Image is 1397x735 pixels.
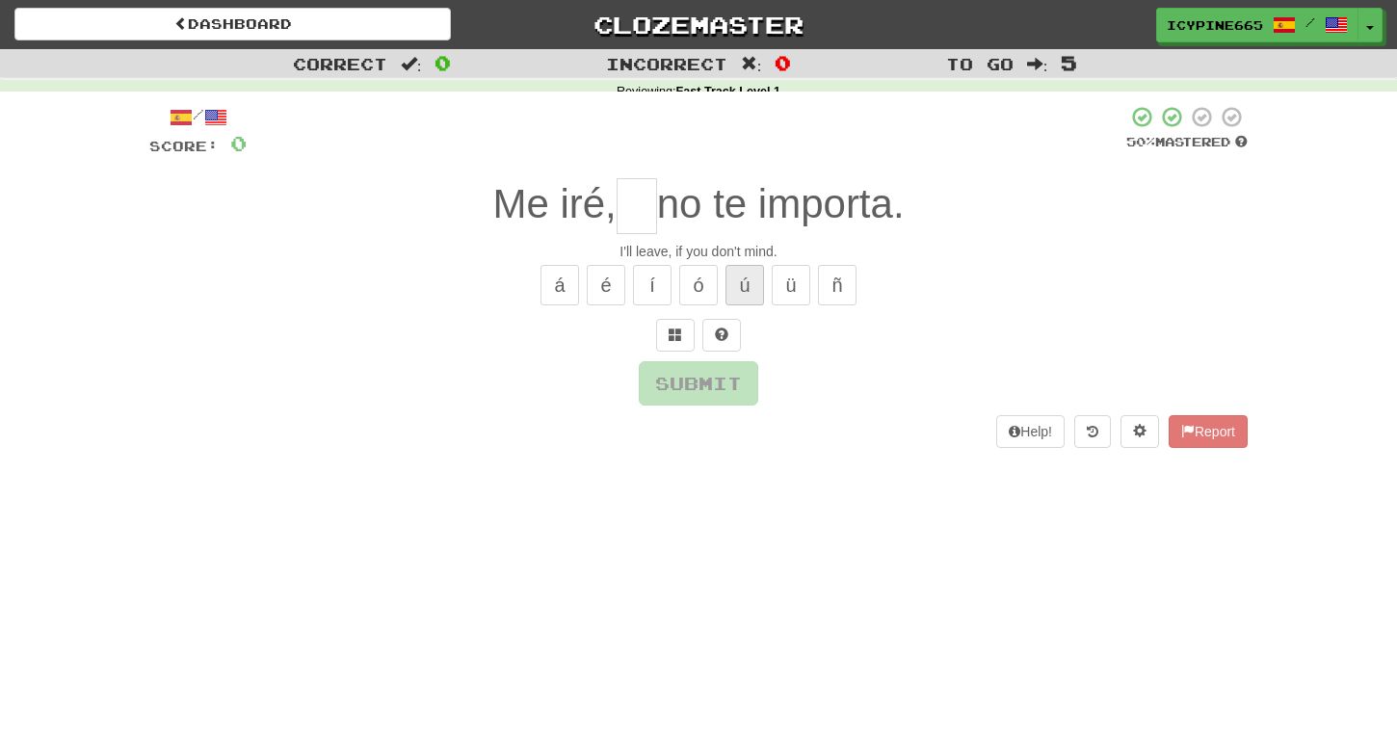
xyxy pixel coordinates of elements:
span: 50 % [1126,134,1155,149]
div: / [149,105,247,129]
span: : [741,56,762,72]
span: To go [946,54,1014,73]
span: Me iré, [492,181,616,226]
div: I'll leave, if you don't mind. [149,242,1248,261]
span: 0 [775,51,791,74]
button: ó [679,265,718,305]
button: Round history (alt+y) [1074,415,1111,448]
span: : [401,56,422,72]
button: Help! [996,415,1065,448]
button: í [633,265,672,305]
span: IcyPine665 [1167,16,1263,34]
button: Submit [639,361,758,406]
span: no te importa. [657,181,905,226]
button: ú [725,265,764,305]
span: : [1027,56,1048,72]
span: Incorrect [606,54,727,73]
a: Dashboard [14,8,451,40]
button: Switch sentence to multiple choice alt+p [656,319,695,352]
div: Mastered [1126,134,1248,151]
span: 0 [435,51,451,74]
span: Score: [149,138,219,154]
span: 0 [230,131,247,155]
button: é [587,265,625,305]
span: / [1305,15,1315,29]
button: Single letter hint - you only get 1 per sentence and score half the points! alt+h [702,319,741,352]
button: ü [772,265,810,305]
a: Clozemaster [480,8,916,41]
button: á [540,265,579,305]
strong: Fast Track Level 1 [676,85,781,98]
button: Report [1169,415,1248,448]
a: IcyPine665 / [1156,8,1358,42]
span: Correct [293,54,387,73]
button: ñ [818,265,857,305]
span: 5 [1061,51,1077,74]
